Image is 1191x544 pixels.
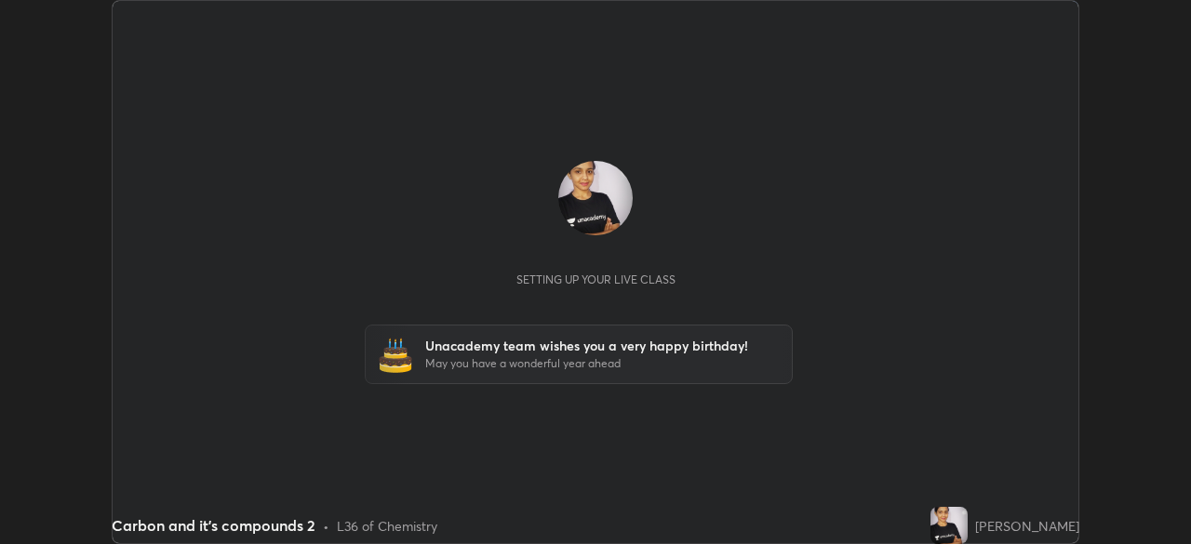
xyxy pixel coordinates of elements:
div: L36 of Chemistry [337,516,437,536]
div: Carbon and it's compounds 2 [112,514,315,537]
img: 81cc18a9963840aeb134a1257a9a5eb0.jpg [558,161,633,235]
img: 81cc18a9963840aeb134a1257a9a5eb0.jpg [930,507,968,544]
div: Setting up your live class [516,272,676,286]
div: • [323,516,329,536]
div: [PERSON_NAME] [975,516,1079,536]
